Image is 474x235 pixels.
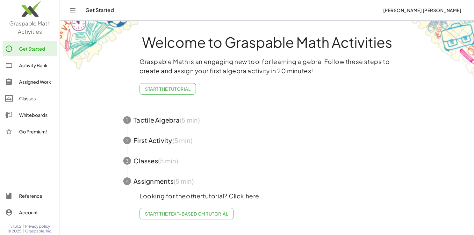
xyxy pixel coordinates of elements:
[25,229,52,234] span: Graspable, Inc.
[23,229,24,234] span: |
[145,211,228,217] span: Start the Text-based GM Tutorial
[25,224,52,229] a: Privacy policy
[123,137,131,144] div: 2
[116,171,418,191] button: 4Assignments(5 min)
[19,192,54,200] div: Reference
[123,116,131,124] div: 1
[140,57,394,75] p: Graspable Math is an engaging new tool for learning algebra. Follow these steps to create and ass...
[19,45,54,53] div: Get Started
[3,188,57,203] a: Reference
[140,83,196,95] button: Start the Tutorial
[11,224,21,229] span: v1.31.2
[383,7,461,13] span: [PERSON_NAME] [PERSON_NAME]
[140,191,394,201] p: Looking for the tutorial? Click here.
[111,35,422,49] h1: Welcome to Graspable Math Activities
[3,41,57,56] a: Get Started
[3,107,57,123] a: Whiteboards
[8,229,21,234] span: © 2025
[123,157,131,165] div: 3
[3,91,57,106] a: Classes
[186,192,203,200] em: other
[23,224,24,229] span: |
[19,128,54,135] div: Go Premium!
[3,205,57,220] a: Account
[123,177,131,185] div: 4
[19,78,54,86] div: Assigned Work
[3,74,57,89] a: Assigned Work
[68,5,78,15] button: Toggle navigation
[19,95,54,102] div: Classes
[116,110,418,130] button: 1Tactile Algebra(5 min)
[116,151,418,171] button: 3Classes(5 min)
[19,61,54,69] div: Activity Bank
[19,209,54,216] div: Account
[116,130,418,151] button: 2First Activity(5 min)
[140,208,233,219] a: Start the Text-based GM Tutorial
[145,86,190,92] span: Start the Tutorial
[378,4,466,16] button: [PERSON_NAME] [PERSON_NAME]
[9,20,51,35] span: Graspable Math Activities
[19,111,54,119] div: Whiteboards
[60,20,140,71] img: get-started-bg-ul-Ceg4j33I.png
[3,58,57,73] a: Activity Bank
